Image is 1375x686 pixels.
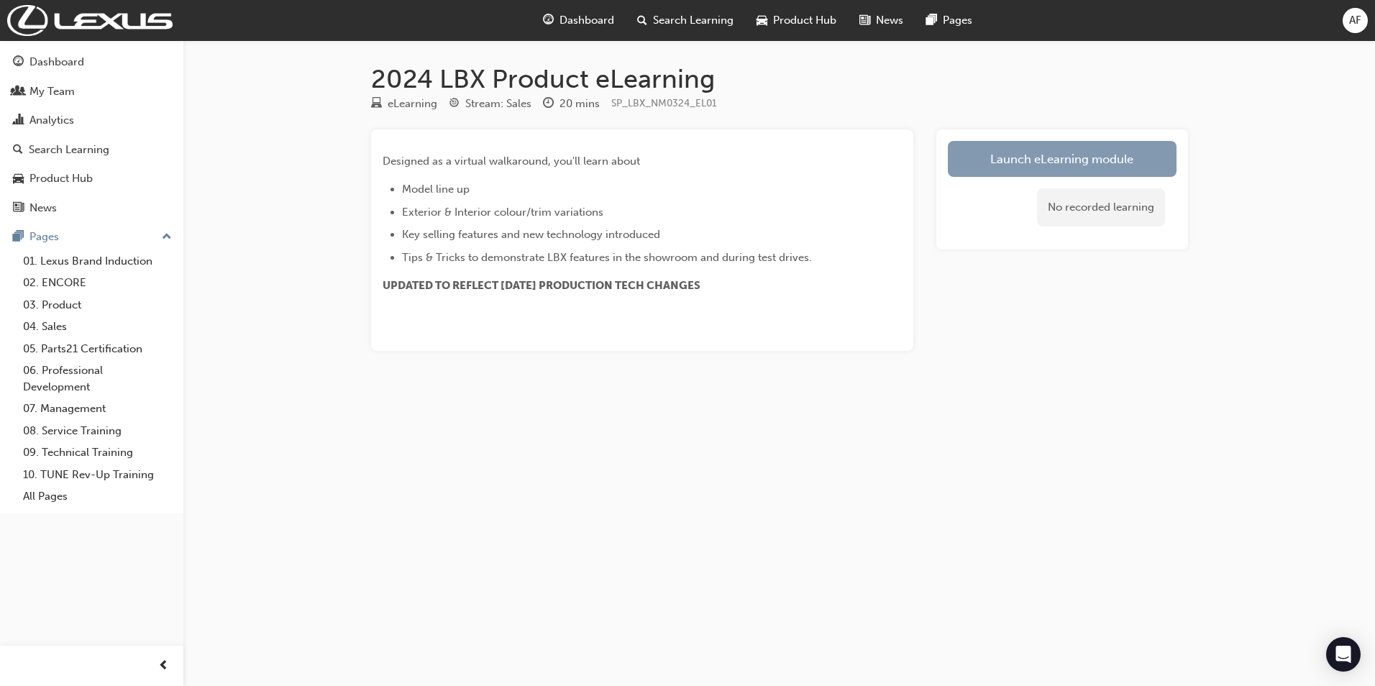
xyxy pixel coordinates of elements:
[6,107,178,134] a: Analytics
[29,142,109,158] div: Search Learning
[943,12,972,29] span: Pages
[626,6,745,35] a: search-iconSearch Learning
[13,56,24,69] span: guage-icon
[1037,188,1165,227] div: No recorded learning
[1349,12,1361,29] span: AF
[7,5,173,36] img: Trak
[449,95,531,113] div: Stream
[543,98,554,111] span: clock-icon
[29,54,84,70] div: Dashboard
[17,316,178,338] a: 04. Sales
[162,228,172,247] span: up-icon
[383,279,700,292] span: UPDATED TO REFLECT [DATE] PRODUCTION TECH CHANGES
[17,485,178,508] a: All Pages
[17,442,178,464] a: 09. Technical Training
[757,12,767,29] span: car-icon
[17,250,178,273] a: 01. Lexus Brand Induction
[17,420,178,442] a: 08. Service Training
[17,464,178,486] a: 10. TUNE Rev-Up Training
[745,6,848,35] a: car-iconProduct Hub
[371,98,382,111] span: learningResourceType_ELEARNING-icon
[17,398,178,420] a: 07. Management
[17,294,178,316] a: 03. Product
[17,360,178,398] a: 06. Professional Development
[559,96,600,112] div: 20 mins
[948,141,1177,177] a: Launch eLearning module
[13,86,24,99] span: people-icon
[637,12,647,29] span: search-icon
[6,224,178,250] button: Pages
[388,96,437,112] div: eLearning
[6,137,178,163] a: Search Learning
[543,12,554,29] span: guage-icon
[158,657,169,675] span: prev-icon
[848,6,915,35] a: news-iconNews
[13,231,24,244] span: pages-icon
[402,251,812,264] span: Tips & Tricks to demonstrate LBX features in the showroom and during test drives.
[371,63,1188,95] h1: 2024 LBX Product eLearning
[13,202,24,215] span: news-icon
[13,144,23,157] span: search-icon
[383,155,640,168] span: Designed as a virtual walkaround, you'll learn about
[371,95,437,113] div: Type
[859,12,870,29] span: news-icon
[29,200,57,216] div: News
[29,170,93,187] div: Product Hub
[559,12,614,29] span: Dashboard
[6,49,178,76] a: Dashboard
[402,183,470,196] span: Model line up
[29,229,59,245] div: Pages
[1326,637,1361,672] div: Open Intercom Messenger
[1343,8,1368,33] button: AF
[915,6,984,35] a: pages-iconPages
[17,338,178,360] a: 05. Parts21 Certification
[653,12,734,29] span: Search Learning
[6,78,178,105] a: My Team
[449,98,460,111] span: target-icon
[13,114,24,127] span: chart-icon
[402,206,603,219] span: Exterior & Interior colour/trim variations
[402,228,660,241] span: Key selling features and new technology introduced
[465,96,531,112] div: Stream: Sales
[543,95,600,113] div: Duration
[6,46,178,224] button: DashboardMy TeamAnalyticsSearch LearningProduct HubNews
[611,97,717,109] span: Learning resource code
[773,12,836,29] span: Product Hub
[876,12,903,29] span: News
[6,195,178,221] a: News
[29,112,74,129] div: Analytics
[926,12,937,29] span: pages-icon
[29,83,75,100] div: My Team
[531,6,626,35] a: guage-iconDashboard
[6,165,178,192] a: Product Hub
[17,272,178,294] a: 02. ENCORE
[13,173,24,186] span: car-icon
